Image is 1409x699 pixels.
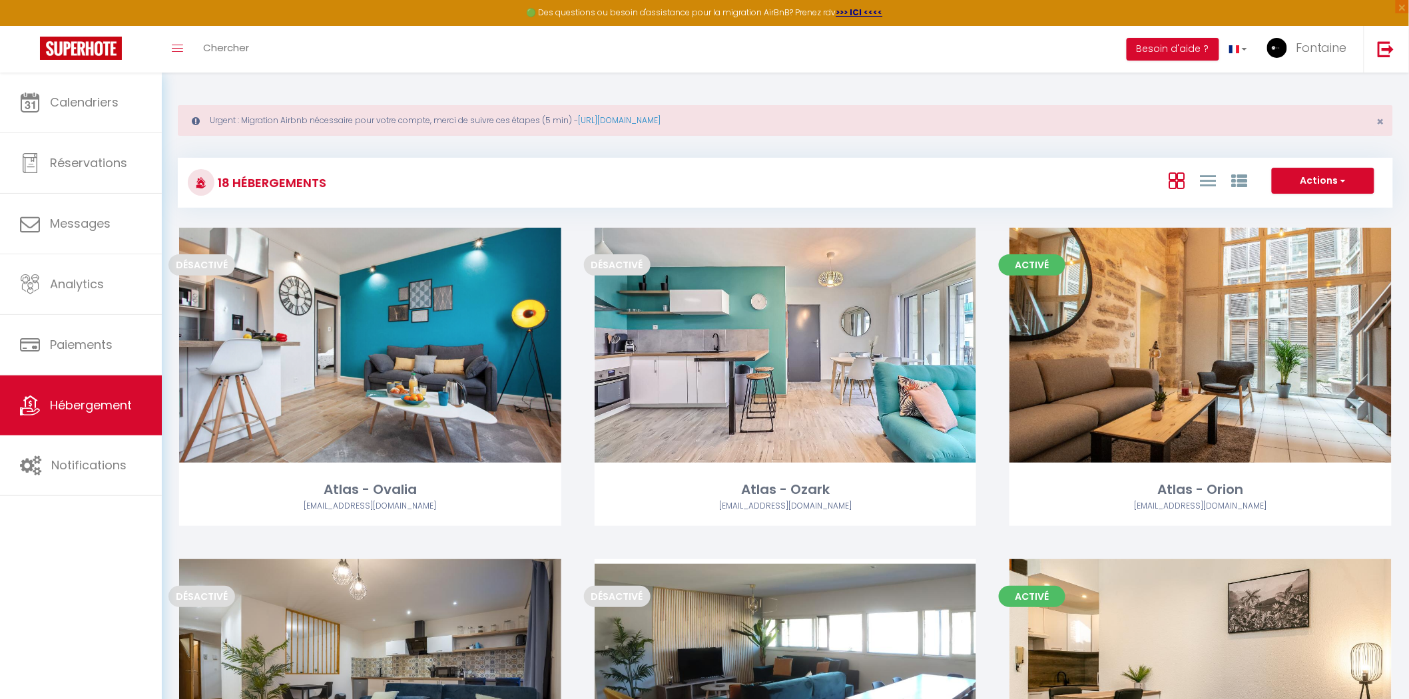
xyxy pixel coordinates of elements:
[595,500,977,513] div: Airbnb
[584,254,651,276] span: Désactivé
[50,154,127,171] span: Réservations
[1272,168,1374,194] button: Actions
[1296,39,1347,56] span: Fontaine
[214,168,326,198] h3: 18 Hébergements
[595,479,977,500] div: Atlas - Ozark
[50,276,104,292] span: Analytics
[1378,41,1394,57] img: logout
[193,26,259,73] a: Chercher
[40,37,122,60] img: Super Booking
[584,586,651,607] span: Désactivé
[1377,113,1384,130] span: ×
[1127,38,1219,61] button: Besoin d'aide ?
[203,41,249,55] span: Chercher
[168,586,235,607] span: Désactivé
[179,500,561,513] div: Airbnb
[168,254,235,276] span: Désactivé
[179,479,561,500] div: Atlas - Ovalia
[1377,116,1384,128] button: Close
[178,105,1393,136] div: Urgent : Migration Airbnb nécessaire pour votre compte, merci de suivre ces étapes (5 min) -
[1169,169,1185,191] a: Vue en Box
[50,94,119,111] span: Calendriers
[50,215,111,232] span: Messages
[50,397,132,413] span: Hébergement
[999,586,1065,607] span: Activé
[836,7,883,18] a: >>> ICI <<<<
[1009,479,1392,500] div: Atlas - Orion
[999,254,1065,276] span: Activé
[1267,38,1287,58] img: ...
[1200,169,1216,191] a: Vue en Liste
[50,336,113,353] span: Paiements
[51,457,127,473] span: Notifications
[1009,500,1392,513] div: Airbnb
[578,115,661,126] a: [URL][DOMAIN_NAME]
[1257,26,1364,73] a: ... Fontaine
[1231,169,1247,191] a: Vue par Groupe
